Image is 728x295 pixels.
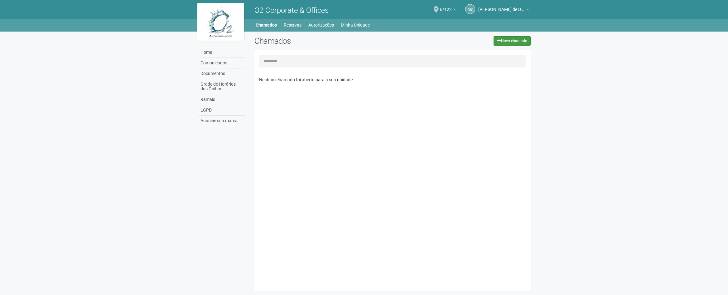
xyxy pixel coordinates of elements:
[199,47,245,58] a: Home
[341,21,370,29] a: Minha Unidade
[440,8,456,13] a: 6/122
[478,1,525,12] span: Marcela de Deus Alexandre
[284,21,301,29] a: Reservas
[256,21,277,29] a: Chamados
[199,68,245,79] a: Documentos
[440,1,452,12] span: 6/122
[199,105,245,116] a: LGPD
[254,36,364,46] h2: Chamados
[308,21,334,29] a: Autorizações
[199,116,245,126] a: Anuncie sua marca
[254,6,329,15] span: O2 Corporate & Offices
[465,4,475,14] a: Md
[199,94,245,105] a: Ramais
[494,36,531,46] a: Novo chamado
[478,8,529,13] a: [PERSON_NAME] de Deus [PERSON_NAME]
[259,77,526,82] p: Nenhum chamado foi aberto para a sua unidade.
[197,3,244,41] img: logo.jpg
[199,79,245,94] a: Grade de Horários dos Ônibus
[199,58,245,68] a: Comunicados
